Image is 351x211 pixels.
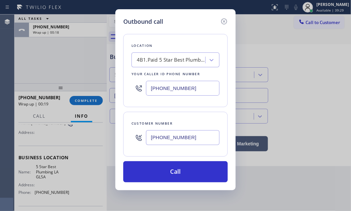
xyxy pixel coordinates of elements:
div: Location [132,42,219,49]
input: (123) 456-7890 [146,130,219,145]
div: Customer number [132,120,219,127]
h5: Outbound call [123,17,163,26]
div: Your caller id phone number [132,71,219,77]
button: Call [123,161,228,182]
div: 4B1.Paid 5 Star Best Plumbing LA GLSA [137,56,206,64]
input: (123) 456-7890 [146,81,219,96]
